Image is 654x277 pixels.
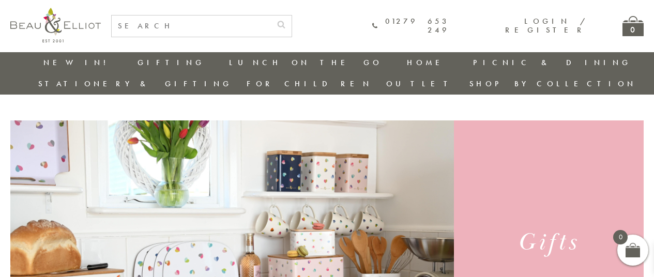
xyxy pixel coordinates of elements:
a: Picnic & Dining [473,57,631,68]
a: Shop by collection [469,79,636,89]
img: logo [10,8,101,42]
h1: Gifts [463,227,634,258]
a: Gifting [138,57,205,68]
a: Outlet [386,79,455,89]
a: Stationery & Gifting [38,79,232,89]
input: SEARCH [112,16,271,37]
a: Login / Register [505,16,586,35]
a: New in! [43,57,113,68]
span: 0 [613,230,628,244]
a: Home [407,57,448,68]
a: For Children [247,79,372,89]
a: 0 [622,16,644,36]
a: 01279 653 249 [372,17,449,35]
a: Lunch On The Go [229,57,382,68]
